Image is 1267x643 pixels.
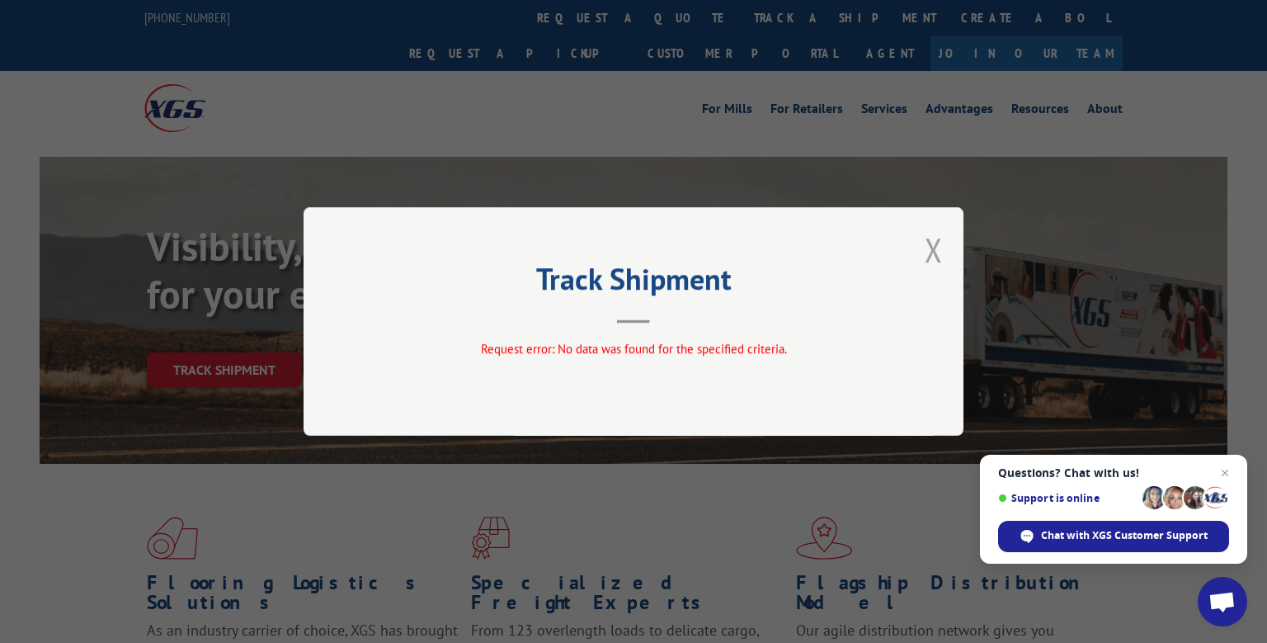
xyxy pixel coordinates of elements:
[1215,463,1235,483] span: Close chat
[925,228,943,272] button: Close modal
[1041,528,1208,543] span: Chat with XGS Customer Support
[998,492,1137,504] span: Support is online
[998,521,1229,552] div: Chat with XGS Customer Support
[998,466,1229,480] span: Questions? Chat with us!
[481,341,787,357] span: Request error: No data was found for the specified criteria.
[386,267,881,299] h2: Track Shipment
[1198,577,1247,626] div: Open chat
